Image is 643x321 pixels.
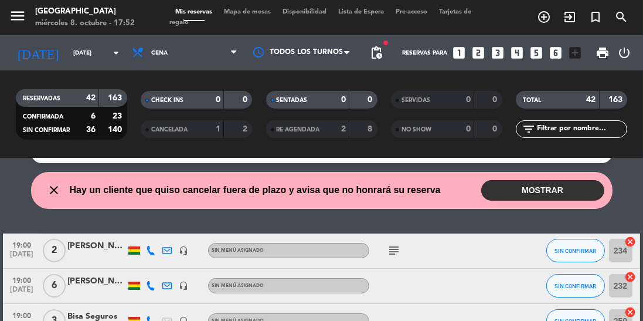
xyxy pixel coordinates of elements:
[113,112,124,120] strong: 23
[492,125,499,133] strong: 0
[481,180,604,201] button: MOSTRAR
[23,114,63,120] span: CONFIRMADA
[9,40,67,65] i: [DATE]
[9,7,26,29] button: menu
[47,183,62,197] i: close
[451,45,467,60] i: looks_one
[608,96,625,104] strong: 163
[546,274,605,298] button: SIN CONFIRMAR
[402,127,431,133] span: NO SHOW
[466,125,471,133] strong: 0
[546,239,605,262] button: SIN CONFIRMAR
[243,125,250,133] strong: 2
[218,9,277,15] span: Mapa de mesas
[554,283,596,289] span: SIN CONFIRMAR
[625,271,637,283] i: cancel
[67,275,126,288] div: [PERSON_NAME]
[368,96,375,104] strong: 0
[402,97,430,103] span: SERVIDAS
[382,39,389,46] span: fiber_manual_record
[523,97,541,103] span: TOTAL
[537,10,551,24] i: add_circle_outline
[7,286,36,299] span: [DATE]
[151,127,188,133] span: CANCELADA
[596,46,610,60] span: print
[625,236,637,248] i: cancel
[109,46,123,60] i: arrow_drop_down
[277,97,308,103] span: SENTADAS
[332,9,390,15] span: Lista de Espera
[91,112,96,120] strong: 6
[86,126,96,134] strong: 36
[43,274,66,298] span: 6
[614,10,628,24] i: search
[509,45,525,60] i: looks_4
[43,239,66,262] span: 2
[9,7,26,25] i: menu
[212,283,264,288] span: Sin menú asignado
[490,45,505,60] i: looks_3
[179,246,188,255] i: headset_mic
[7,273,36,286] span: 19:00
[548,45,563,60] i: looks_6
[35,6,135,18] div: [GEOGRAPHIC_DATA]
[86,94,96,102] strong: 42
[563,10,577,24] i: exit_to_app
[216,125,220,133] strong: 1
[588,10,603,24] i: turned_in_not
[492,96,499,104] strong: 0
[67,239,126,253] div: [PERSON_NAME]
[625,306,637,318] i: cancel
[341,125,346,133] strong: 2
[243,96,250,104] strong: 0
[466,96,471,104] strong: 0
[35,18,135,29] div: miércoles 8. octubre - 17:52
[341,96,346,104] strong: 0
[471,45,486,60] i: looks_two
[212,248,264,253] span: Sin menú asignado
[7,238,36,251] span: 19:00
[151,50,168,56] span: Cena
[387,244,401,258] i: subject
[70,183,441,198] span: Hay un cliente que quiso cancelar fuera de plazo y avisa que no honrará su reserva
[587,96,596,104] strong: 42
[402,50,447,56] span: Reservas para
[151,97,183,103] span: CHECK INS
[7,251,36,264] span: [DATE]
[216,96,220,104] strong: 0
[368,125,375,133] strong: 8
[529,45,544,60] i: looks_5
[617,46,631,60] i: power_settings_new
[277,9,332,15] span: Disponibilidad
[554,248,596,254] span: SIN CONFIRMAR
[614,35,634,70] div: LOG OUT
[169,9,218,15] span: Mis reservas
[23,96,60,102] span: RESERVADAS
[179,281,188,290] i: headset_mic
[23,127,70,133] span: SIN CONFIRMAR
[536,123,627,136] input: Filtrar por nombre...
[567,45,583,60] i: add_box
[108,126,124,134] strong: 140
[277,127,320,133] span: RE AGENDADA
[369,46,383,60] span: pending_actions
[522,122,536,136] i: filter_list
[390,9,433,15] span: Pre-acceso
[108,94,124,102] strong: 163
